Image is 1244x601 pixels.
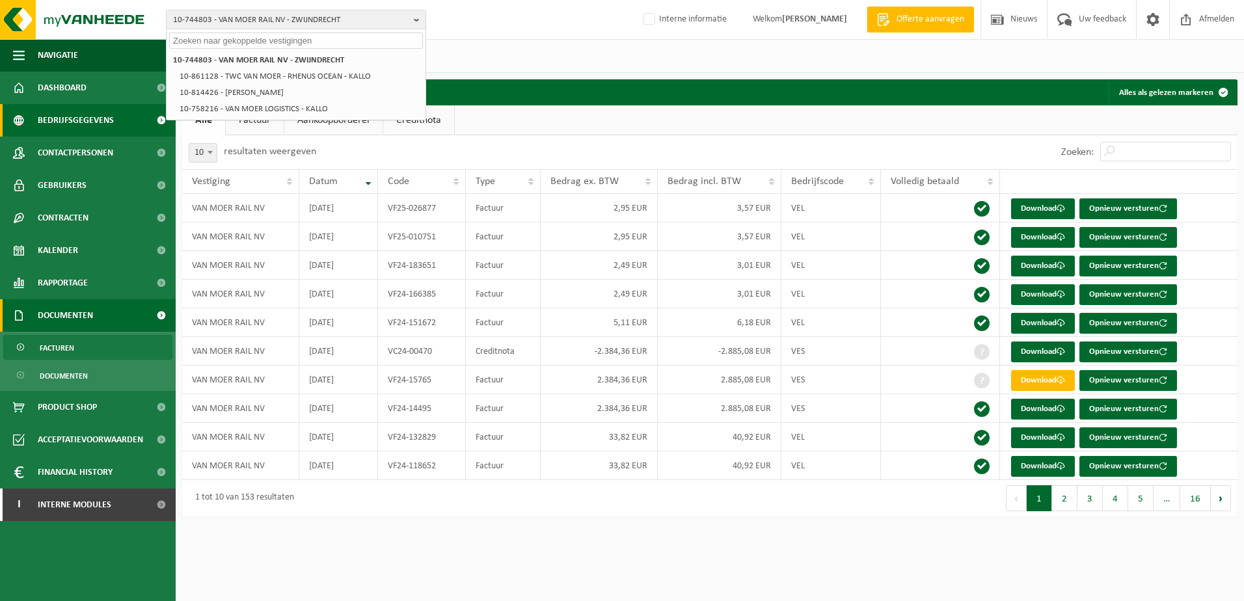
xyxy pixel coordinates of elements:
[466,308,541,337] td: Factuur
[1079,456,1177,477] button: Opnieuw versturen
[541,280,658,308] td: 2,49 EUR
[182,394,299,423] td: VAN MOER RAIL NV
[38,72,87,104] span: Dashboard
[658,280,781,308] td: 3,01 EUR
[658,194,781,222] td: 3,57 EUR
[38,488,111,521] span: Interne modules
[299,251,378,280] td: [DATE]
[1079,399,1177,420] button: Opnieuw versturen
[38,234,78,267] span: Kalender
[299,280,378,308] td: [DATE]
[166,10,426,29] button: 10-744803 - VAN MOER RAIL NV - ZWIJNDRECHT
[541,337,658,366] td: -2.384,36 EUR
[658,308,781,337] td: 6,18 EUR
[782,14,847,24] strong: [PERSON_NAME]
[1079,198,1177,219] button: Opnieuw versturen
[541,194,658,222] td: 2,95 EUR
[13,488,25,521] span: I
[38,104,114,137] span: Bedrijfsgegevens
[658,251,781,280] td: 3,01 EUR
[192,176,230,187] span: Vestiging
[299,423,378,451] td: [DATE]
[781,394,881,423] td: VES
[466,423,541,451] td: Factuur
[299,451,378,480] td: [DATE]
[781,337,881,366] td: VES
[668,176,741,187] span: Bedrag incl. BTW
[1109,79,1236,105] button: Alles als gelezen markeren
[541,423,658,451] td: 33,82 EUR
[226,105,284,135] a: Factuur
[476,176,495,187] span: Type
[1154,485,1180,511] span: …
[1079,227,1177,248] button: Opnieuw versturen
[169,33,423,49] input: Zoeken naar gekoppelde vestigingen
[658,366,781,394] td: 2.885,08 EUR
[3,335,172,360] a: Facturen
[541,394,658,423] td: 2.384,36 EUR
[466,366,541,394] td: Factuur
[388,176,409,187] span: Code
[224,146,316,157] label: resultaten weergeven
[40,364,88,388] span: Documenten
[781,280,881,308] td: VEL
[658,423,781,451] td: 40,92 EUR
[550,176,619,187] span: Bedrag ex. BTW
[1061,147,1094,157] label: Zoeken:
[299,337,378,366] td: [DATE]
[182,451,299,480] td: VAN MOER RAIL NV
[1011,284,1075,305] a: Download
[176,101,423,117] li: 10-758216 - VAN MOER LOGISTICS - KALLO
[38,39,78,72] span: Navigatie
[182,222,299,251] td: VAN MOER RAIL NV
[378,222,465,251] td: VF25-010751
[891,176,959,187] span: Volledig betaald
[3,363,172,388] a: Documenten
[182,194,299,222] td: VAN MOER RAIL NV
[299,222,378,251] td: [DATE]
[541,222,658,251] td: 2,95 EUR
[38,299,93,332] span: Documenten
[466,194,541,222] td: Factuur
[378,194,465,222] td: VF25-026877
[1077,485,1103,511] button: 3
[1103,485,1128,511] button: 4
[378,280,465,308] td: VF24-166385
[189,143,217,163] span: 10
[1027,485,1052,511] button: 1
[378,308,465,337] td: VF24-151672
[1079,313,1177,334] button: Opnieuw versturen
[38,267,88,299] span: Rapportage
[189,144,217,162] span: 10
[38,391,97,423] span: Product Shop
[1006,485,1027,511] button: Previous
[466,337,541,366] td: Creditnota
[658,394,781,423] td: 2.885,08 EUR
[182,366,299,394] td: VAN MOER RAIL NV
[1079,427,1177,448] button: Opnieuw versturen
[40,336,74,360] span: Facturen
[658,222,781,251] td: 3,57 EUR
[1079,284,1177,305] button: Opnieuw versturen
[182,251,299,280] td: VAN MOER RAIL NV
[541,366,658,394] td: 2.384,36 EUR
[791,176,844,187] span: Bedrijfscode
[1011,198,1075,219] a: Download
[1011,227,1075,248] a: Download
[1079,256,1177,276] button: Opnieuw versturen
[781,222,881,251] td: VEL
[378,366,465,394] td: VF24-15765
[1011,427,1075,448] a: Download
[466,394,541,423] td: Factuur
[541,451,658,480] td: 33,82 EUR
[182,280,299,308] td: VAN MOER RAIL NV
[1180,485,1211,511] button: 16
[781,194,881,222] td: VEL
[541,308,658,337] td: 5,11 EUR
[1011,256,1075,276] a: Download
[299,194,378,222] td: [DATE]
[182,105,225,135] a: Alle
[1079,341,1177,362] button: Opnieuw versturen
[38,423,143,456] span: Acceptatievoorwaarden
[466,280,541,308] td: Factuur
